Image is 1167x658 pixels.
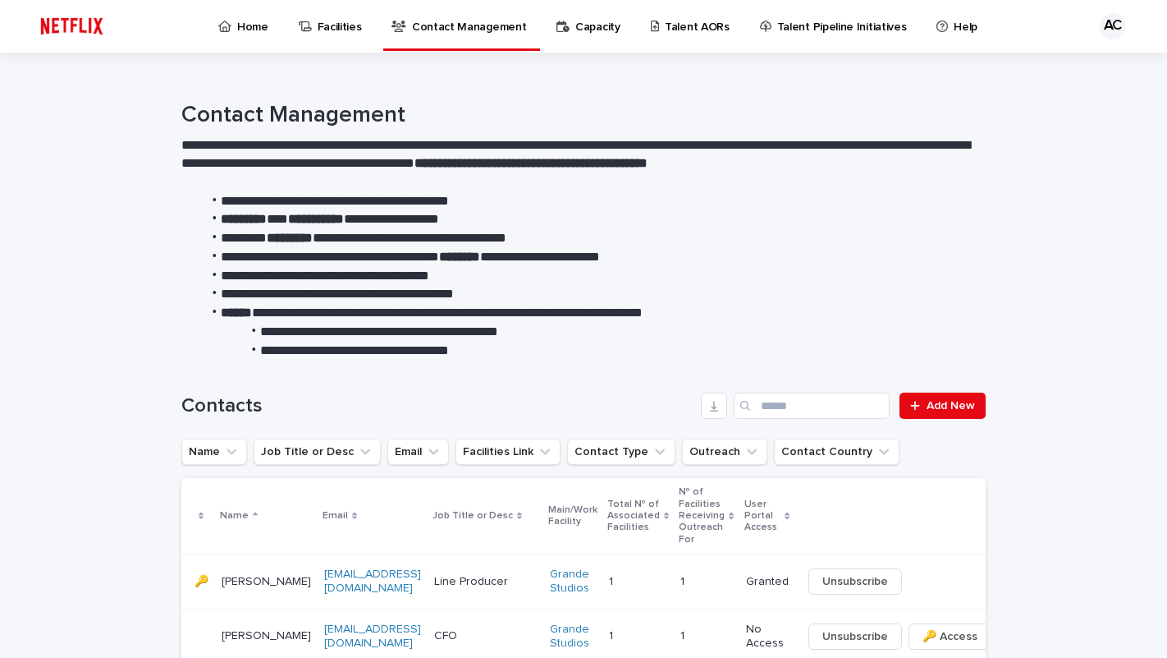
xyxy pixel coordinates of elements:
[455,439,561,465] button: Facilities Link
[181,102,986,130] h1: Contact Management
[222,629,311,643] p: [PERSON_NAME]
[746,575,789,589] p: Granted
[387,439,449,465] button: Email
[609,626,616,643] p: 1
[434,629,537,643] p: CFO
[908,623,991,650] button: 🔑 Access
[822,573,888,590] span: Unsubscribe
[432,507,513,525] p: Job Title or Desc
[679,483,725,549] p: № of Facilities Receiving Outreach For
[746,623,789,651] p: No Access
[822,628,888,645] span: Unsubscribe
[323,507,348,525] p: Email
[682,439,767,465] button: Outreach
[808,623,902,650] button: Unsubscribe
[220,507,249,525] p: Name
[434,575,537,589] p: Line Producer
[1100,13,1126,39] div: AC
[181,439,247,465] button: Name
[550,623,596,651] a: Grande Studios
[181,554,1046,610] tr: 🔑🔑 [PERSON_NAME][EMAIL_ADDRESS][DOMAIN_NAME]Line ProducerGrande Studios 11 11 GrantedUnsubscribe
[680,572,688,589] p: 1
[324,623,421,649] a: [EMAIL_ADDRESS][DOMAIN_NAME]
[607,495,660,537] p: Total № of Associated Facilities
[922,628,977,645] span: 🔑 Access
[744,495,781,537] p: User Portal Access
[808,568,902,595] button: Unsubscribe
[33,10,111,43] img: ifQbXi3ZQGMSEF7WDB7W
[680,626,688,643] p: 1
[324,568,421,594] a: [EMAIL_ADDRESS][DOMAIN_NAME]
[194,572,212,589] p: 🔑
[567,439,675,465] button: Contact Type
[254,439,381,465] button: Job Title or Desc
[548,501,597,531] p: Main/Work Facility
[222,575,311,589] p: [PERSON_NAME]
[609,572,616,589] p: 1
[927,400,975,412] span: Add New
[734,393,890,419] input: Search
[550,568,596,596] a: Grande Studios
[899,393,986,419] a: Add New
[181,394,694,418] h1: Contacts
[774,439,899,465] button: Contact Country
